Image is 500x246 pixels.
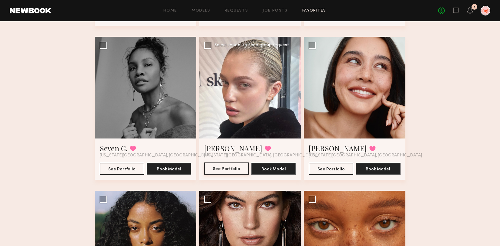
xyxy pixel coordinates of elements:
button: Book Model [147,163,191,175]
a: Models [192,9,210,13]
a: Book Model [356,166,400,171]
span: [US_STATE][GEOGRAPHIC_DATA], [GEOGRAPHIC_DATA] [100,153,213,158]
a: Home [163,9,177,13]
a: Book Model [147,166,191,171]
button: See Portfolio [309,163,353,175]
button: Book Model [356,163,400,175]
button: See Portfolio [100,163,144,175]
a: [PERSON_NAME] [309,143,367,153]
span: [US_STATE][GEOGRAPHIC_DATA], [GEOGRAPHIC_DATA] [204,153,317,158]
a: See Portfolio [204,163,249,175]
a: [PERSON_NAME] [204,143,262,153]
a: Requests [225,9,248,13]
a: Favorites [302,9,326,13]
a: Book Model [251,166,296,171]
div: 4 [473,5,476,9]
span: [US_STATE][GEOGRAPHIC_DATA], [GEOGRAPHIC_DATA] [309,153,422,158]
button: Book Model [251,163,296,175]
a: Job Posts [263,9,288,13]
button: See Portfolio [204,162,249,175]
a: Seven G. [100,143,127,153]
div: Select model to send group request [214,43,289,47]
